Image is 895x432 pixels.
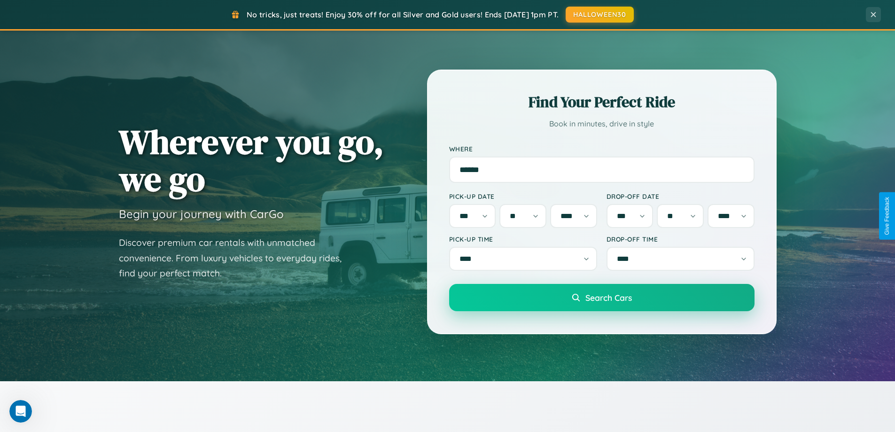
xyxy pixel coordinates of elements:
span: No tricks, just treats! Enjoy 30% off for all Silver and Gold users! Ends [DATE] 1pm PT. [247,10,559,19]
h2: Find Your Perfect Ride [449,92,755,112]
label: Pick-up Time [449,235,597,243]
div: Give Feedback [884,197,890,235]
label: Drop-off Time [607,235,755,243]
label: Drop-off Date [607,192,755,200]
span: Search Cars [585,292,632,303]
p: Discover premium car rentals with unmatched convenience. From luxury vehicles to everyday rides, ... [119,235,354,281]
p: Book in minutes, drive in style [449,117,755,131]
button: Search Cars [449,284,755,311]
label: Pick-up Date [449,192,597,200]
label: Where [449,145,755,153]
h1: Wherever you go, we go [119,123,384,197]
iframe: Intercom live chat [9,400,32,423]
button: HALLOWEEN30 [566,7,634,23]
h3: Begin your journey with CarGo [119,207,284,221]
